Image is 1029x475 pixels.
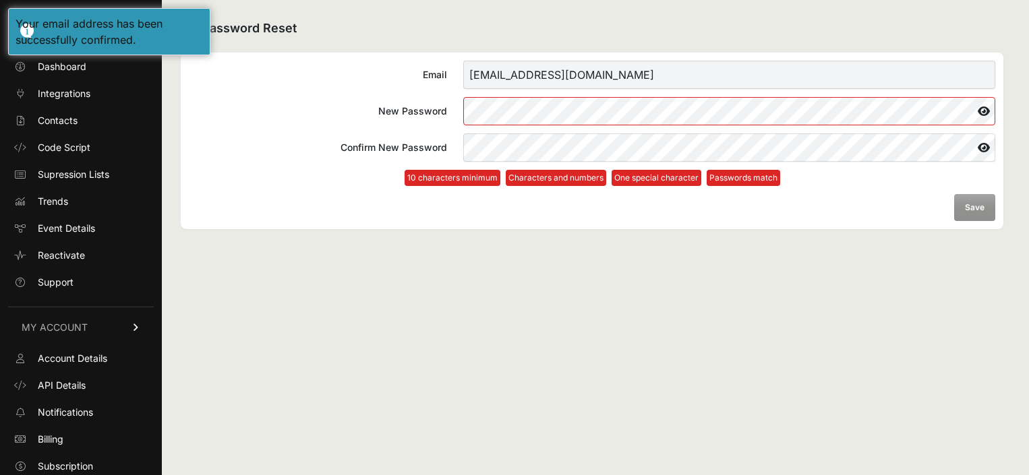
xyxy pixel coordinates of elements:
a: Trends [8,191,154,212]
div: Email [189,68,447,82]
a: Notifications [8,402,154,423]
li: 10 characters minimum [405,170,500,186]
span: Support [38,276,73,289]
span: Subscription [38,460,93,473]
a: Supression Lists [8,164,154,185]
span: Notifications [38,406,93,419]
span: Contacts [38,114,78,127]
span: API Details [38,379,86,392]
h2: Password Reset [181,19,1003,39]
a: Integrations [8,83,154,104]
span: Reactivate [38,249,85,262]
input: Confirm New Password [463,133,995,162]
span: Trends [38,195,68,208]
a: Reactivate [8,245,154,266]
div: Confirm New Password [189,141,447,154]
a: Dashboard [8,56,154,77]
a: Account Details [8,348,154,369]
a: Contacts [8,110,154,131]
span: Code Script [38,141,90,154]
span: Integrations [38,87,90,100]
a: Event Details [8,218,154,239]
span: Account Details [38,352,107,365]
div: Your email address has been successfully confirmed. [16,15,203,48]
li: One special character [612,170,701,186]
a: Billing [8,429,154,450]
span: MY ACCOUNT [22,321,88,334]
span: Billing [38,433,63,446]
div: New Password [189,104,447,118]
span: Event Details [38,222,95,235]
li: Passwords match [707,170,780,186]
li: Characters and numbers [506,170,606,186]
a: Support [8,272,154,293]
input: New Password [463,97,995,125]
span: Dashboard [38,60,86,73]
a: MY ACCOUNT [8,307,154,348]
input: Email [463,61,995,89]
span: Supression Lists [38,168,109,181]
a: API Details [8,375,154,396]
a: Code Script [8,137,154,158]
